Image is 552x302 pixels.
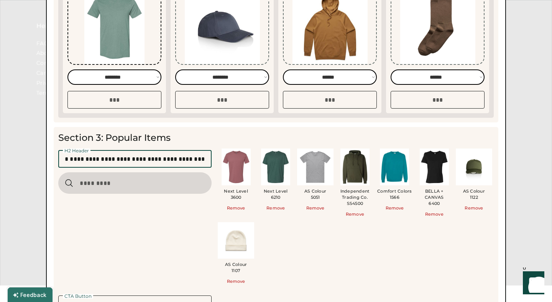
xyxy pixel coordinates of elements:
img: 1107-Ecru-Front.jpg [218,222,254,259]
img: SS4500 [337,149,373,185]
img: 3600-Mauve-Front.jpg [218,149,254,185]
button: Remove [416,210,452,219]
div: H2 Header [63,149,90,153]
img: 1122_FOAM_TRUCKER_CAP_CYPRESS_FRONT.jpg [456,149,492,185]
div: AS Colour 5051 [304,188,326,201]
button: Remove [218,204,254,213]
img: 5051-ColorImage.jpg [297,149,333,185]
img: 6210 [257,149,294,185]
div: Next Level 6210 [264,188,288,201]
button: Remove [257,204,294,213]
img: 1566 [376,149,413,185]
div: Independent Trading Co. SS4500 [337,188,373,207]
div: AS Colour 1107 [225,262,247,274]
div: Next Level 3600 [224,188,248,201]
img: 6400 [416,149,452,185]
div: Section 3: Popular Items [58,132,171,144]
button: Remove [297,204,333,213]
div: CTA Button [63,294,93,299]
button: Remove [456,204,492,213]
iframe: Front Chat [516,267,549,300]
div: Comfort Colors 1566 [377,188,412,201]
button: Remove [218,277,254,286]
div: AS Colour 1122 [463,188,485,201]
button: Remove [337,210,373,219]
button: Remove [376,204,413,213]
div: BELLA + CANVAS 6400 [416,188,452,207]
